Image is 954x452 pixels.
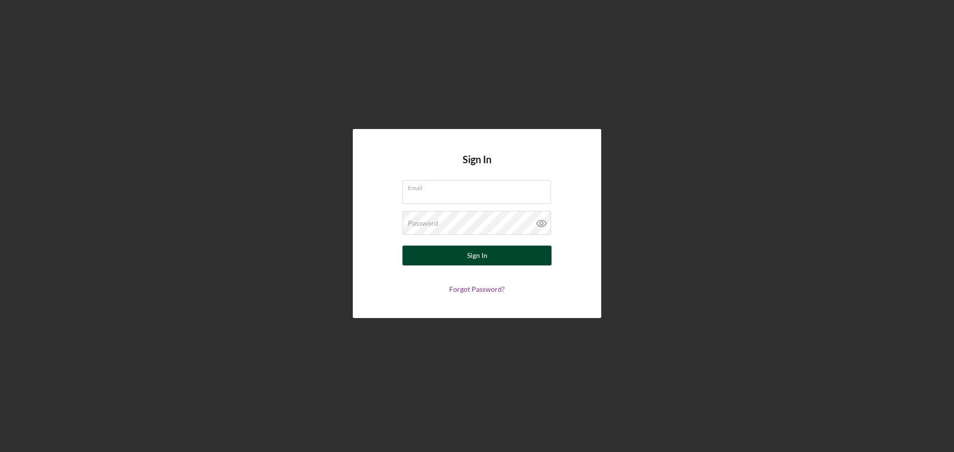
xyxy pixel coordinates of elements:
[402,246,552,265] button: Sign In
[463,154,491,180] h4: Sign In
[467,246,487,265] div: Sign In
[408,219,438,227] label: Password
[408,181,551,192] label: Email
[449,285,505,293] a: Forgot Password?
